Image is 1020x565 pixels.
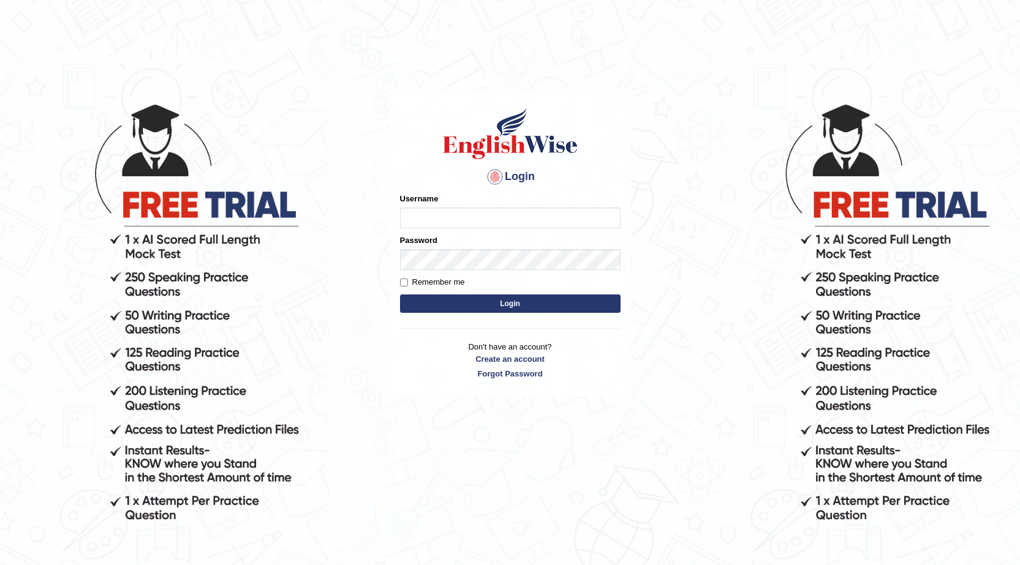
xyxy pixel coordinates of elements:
[400,279,408,286] input: Remember me
[400,368,621,380] a: Forgot Password
[400,193,439,204] label: Username
[400,234,437,246] label: Password
[400,276,465,288] label: Remember me
[400,167,621,187] h4: Login
[400,294,621,313] button: Login
[440,106,580,161] img: Logo of English Wise sign in for intelligent practice with AI
[400,353,621,365] a: Create an account
[400,341,621,379] p: Don't have an account?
